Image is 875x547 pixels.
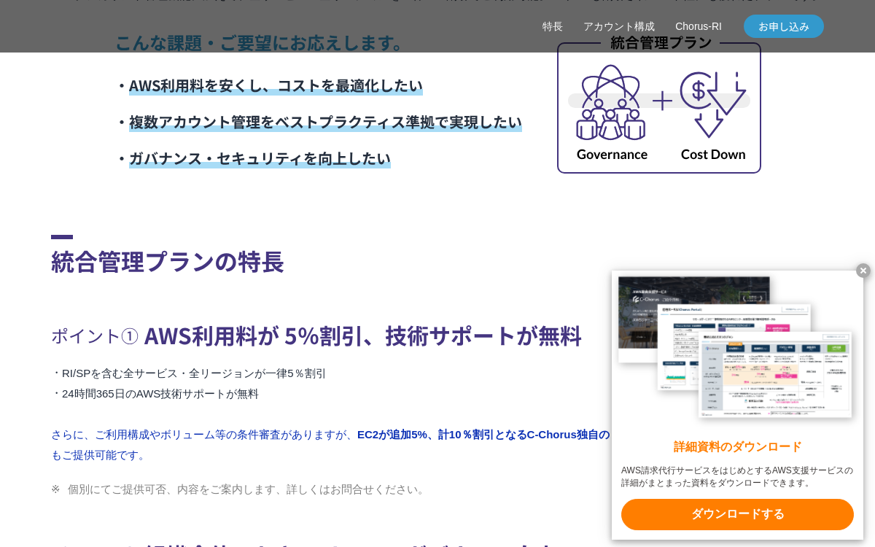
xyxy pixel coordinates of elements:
h2: 統合管理プランの特長 [51,235,824,278]
li: 24時間365日のAWS技術サポートが無料 [51,384,824,404]
p: こんな課題・ご要望にお応えします。 [114,29,522,55]
li: ・ [114,140,522,176]
li: さらに、ご利用構成やボリューム等の条件審査がありますが、 もご提供可能です。 [51,424,824,465]
h3: AWS利用料が 5％割引、技術サポートが無料 [51,314,824,356]
a: お申し込み [744,15,824,38]
li: 個別にてご提供可否、内容をご案内します、詳しくはお問合せください。 [51,480,824,499]
span: ポイント① [51,319,139,352]
img: 統合管理プラン_内容イメージ [557,32,761,174]
span: 複数アカウント管理をベストプラクティス準拠で実現したい [129,111,522,132]
span: AWS利用料を安くし、コストを最適化したい [129,74,423,96]
li: RI/SPを含む全サービス・全リージョンが一律5％割引 [51,363,824,384]
a: Chorus-RI [675,19,722,34]
x-t: 詳細資料のダウンロード [621,439,854,456]
a: 特長 [542,19,563,34]
x-t: AWS請求代行サービスをはじめとするAWS支援サービスの詳細がまとまった資料をダウンロードできます。 [621,465,854,489]
span: お申し込み [744,19,824,34]
li: ・ [114,67,522,104]
a: 詳細資料のダウンロード AWS請求代行サービスをはじめとするAWS支援サービスの詳細がまとまった資料をダウンロードできます。 ダウンロードする [612,271,863,540]
strong: EC2が追加5%、計10％割引となるC-Chorus独自のリザーブドディスカウント「Chorus-RI」 [357,428,815,441]
li: ・ [114,104,522,140]
x-t: ダウンロードする [621,499,854,530]
a: アカウント構成 [583,19,655,34]
span: ガバナンス・セキュリティを向上したい [129,147,391,168]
